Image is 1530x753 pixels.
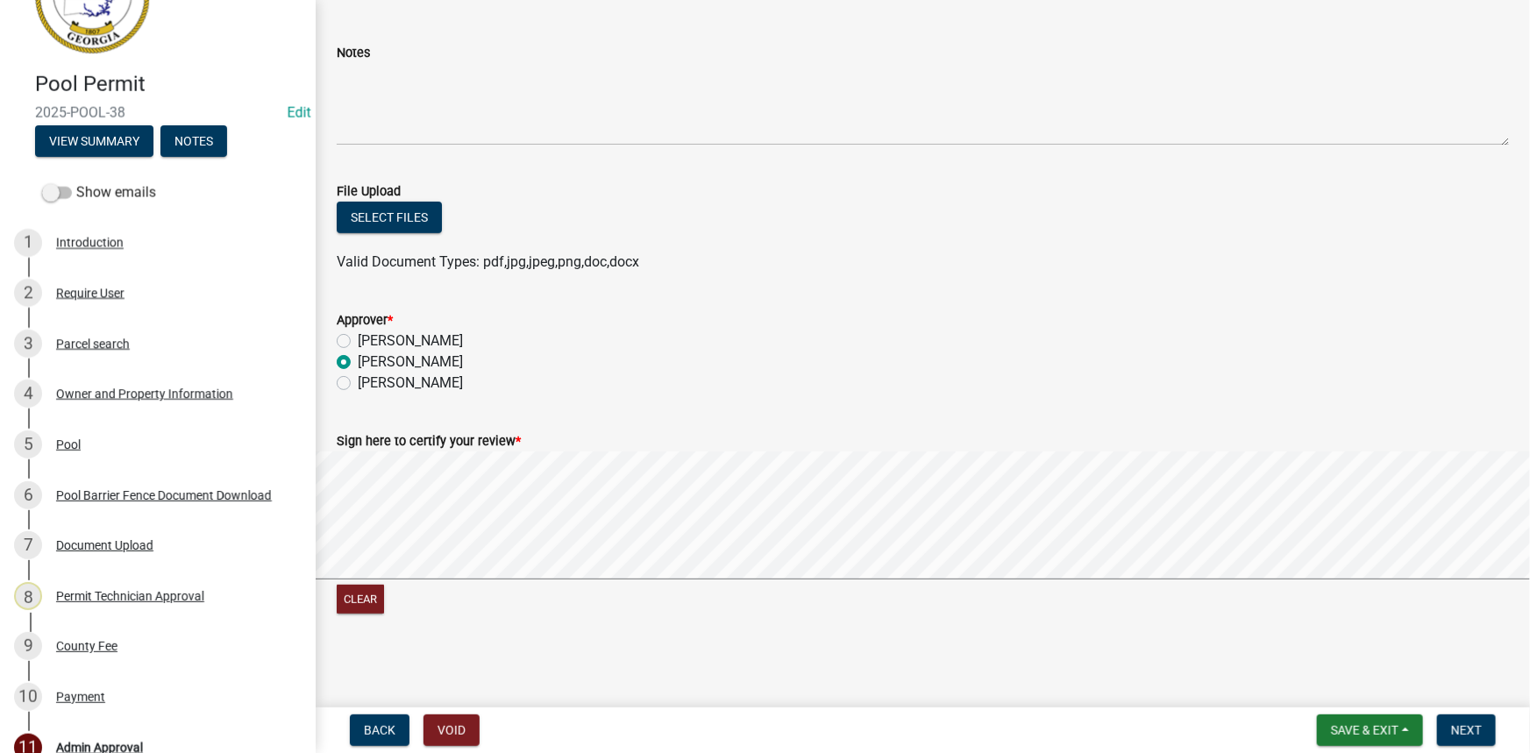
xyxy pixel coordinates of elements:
[160,125,227,157] button: Notes
[35,104,281,121] span: 2025-POOL-38
[56,237,124,249] div: Introduction
[56,287,125,299] div: Require User
[337,315,393,327] label: Approver
[56,691,105,703] div: Payment
[337,585,384,614] button: Clear
[288,104,311,121] a: Edit
[288,104,311,121] wm-modal-confirm: Edit Application Number
[14,683,42,711] div: 10
[14,531,42,559] div: 7
[35,135,153,149] wm-modal-confirm: Summary
[358,352,463,373] label: [PERSON_NAME]
[56,489,272,501] div: Pool Barrier Fence Document Download
[14,582,42,610] div: 8
[1331,723,1398,737] span: Save & Exit
[14,229,42,257] div: 1
[337,202,442,233] button: Select files
[1317,714,1423,746] button: Save & Exit
[56,387,233,400] div: Owner and Property Information
[14,430,42,458] div: 5
[337,186,401,198] label: File Upload
[364,723,395,737] span: Back
[35,125,153,157] button: View Summary
[14,279,42,307] div: 2
[337,47,370,60] label: Notes
[350,714,409,746] button: Back
[42,182,156,203] label: Show emails
[14,481,42,509] div: 6
[1451,723,1482,737] span: Next
[423,714,480,746] button: Void
[56,337,130,350] div: Parcel search
[14,632,42,660] div: 9
[358,330,463,352] label: [PERSON_NAME]
[14,380,42,408] div: 4
[14,330,42,358] div: 3
[358,373,463,394] label: [PERSON_NAME]
[337,253,639,270] span: Valid Document Types: pdf,jpg,jpeg,png,doc,docx
[337,436,521,448] label: Sign here to certify your review
[160,135,227,149] wm-modal-confirm: Notes
[56,438,81,451] div: Pool
[56,590,204,602] div: Permit Technician Approval
[35,72,302,97] h4: Pool Permit
[1437,714,1496,746] button: Next
[56,539,153,551] div: Document Upload
[56,640,117,652] div: County Fee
